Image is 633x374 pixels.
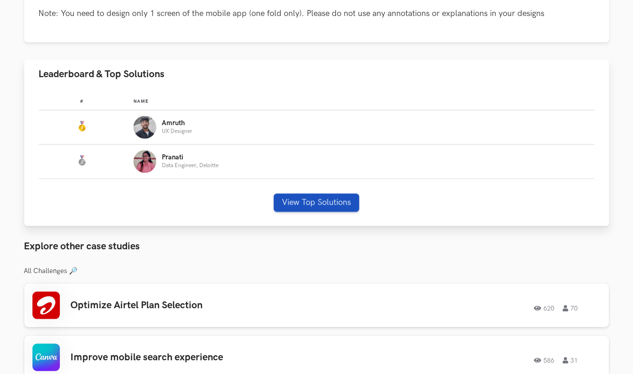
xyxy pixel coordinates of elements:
span: 586 [534,357,555,363]
span: Name [133,99,149,104]
span: # [80,99,84,104]
span: 620 [534,305,555,311]
span: 70 [563,305,578,311]
img: Silver Medal [76,155,87,166]
p: Pranati [162,154,218,161]
p: Amruth [162,120,192,127]
span: Leaderboard & Top Solutions [39,68,165,80]
h3: Improve mobile search experience [71,352,330,363]
h3: All Challenges 🔎 [24,267,609,275]
h3: Optimize Airtel Plan Selection [71,300,330,311]
img: Gold Medal [76,121,87,132]
p: UX Designer [162,128,192,134]
a: Optimize Airtel Plan Selection62070 [24,284,609,327]
button: Leaderboard & Top Solutions [24,60,609,89]
img: Profile photo [133,116,156,139]
button: View Top Solutions [274,194,359,212]
img: Profile photo [133,150,156,173]
table: Leaderboard [39,91,595,179]
div: Leaderboard & Top Solutions [24,89,609,227]
span: 31 [563,357,578,363]
h3: Explore other case studies [24,241,609,253]
p: Data Engineer, Deloitte [162,163,218,169]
